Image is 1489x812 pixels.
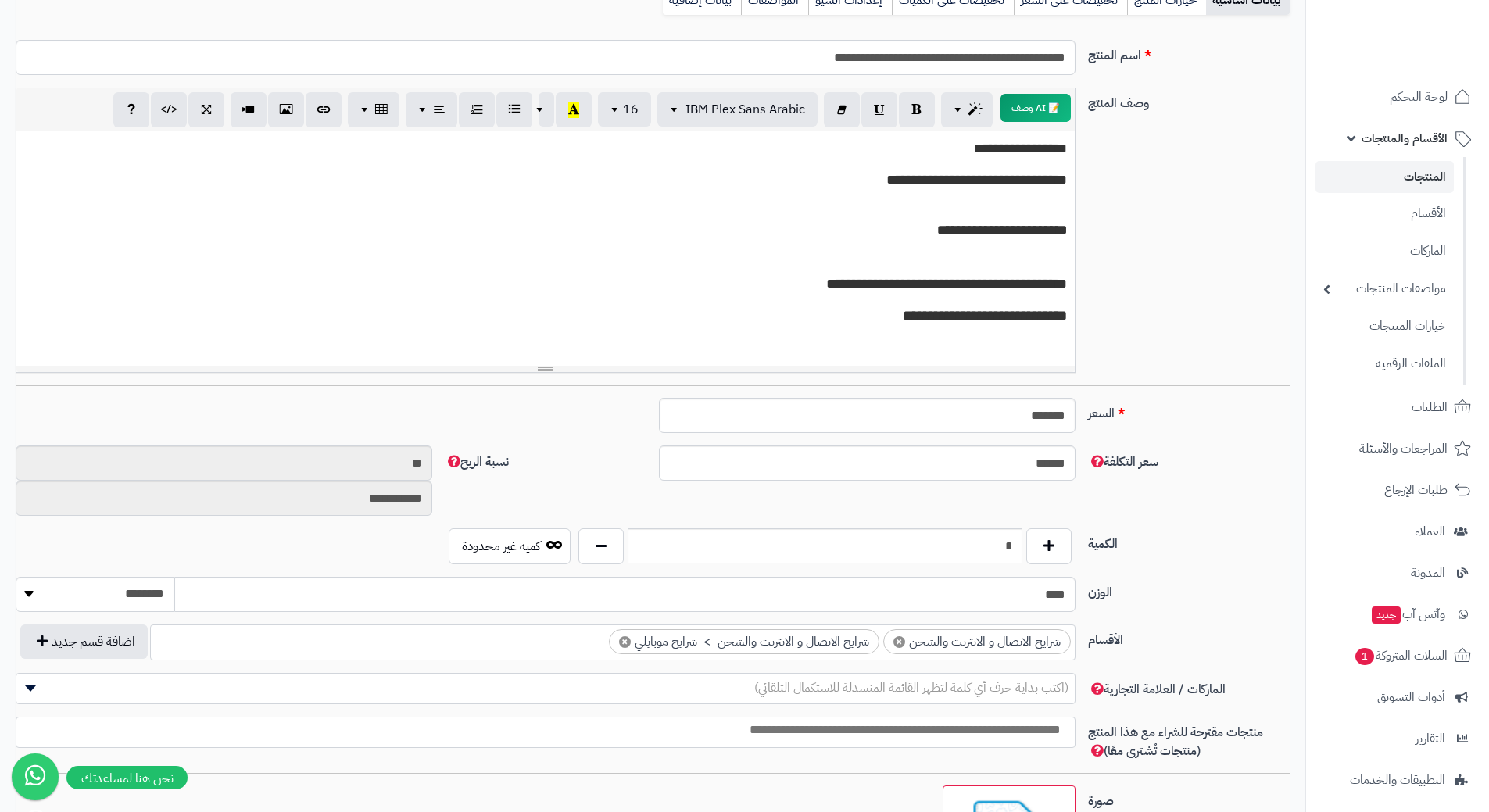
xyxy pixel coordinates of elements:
span: العملاء [1415,520,1445,542]
a: المدونة [1315,554,1480,592]
a: طلبات الإرجاع [1315,471,1480,509]
span: منتجات مقترحة للشراء مع هذا المنتج (منتجات تُشترى معًا) [1088,723,1263,760]
a: الملفات الرقمية [1315,347,1454,381]
li: شرايح الاتصال و الانترنت والشحن [883,629,1071,655]
label: السعر [1082,398,1296,423]
span: وآتس آب [1370,603,1445,625]
label: الوزن [1082,577,1296,602]
label: صورة [1082,785,1296,810]
a: السلات المتروكة1 [1315,637,1480,674]
a: الأقسام [1315,197,1454,231]
span: سعر التكلفة [1088,453,1158,471]
span: جديد [1372,606,1401,624]
span: IBM Plex Sans Arabic [685,100,805,119]
label: الكمية [1082,528,1296,553]
label: وصف المنتج [1082,88,1296,113]
a: أدوات التسويق [1315,678,1480,716]
a: المنتجات [1315,161,1454,193]
span: نسبة الربح [445,453,509,471]
button: 16 [598,92,651,127]
a: الماركات [1315,234,1454,268]
span: الطلبات [1412,396,1448,418]
span: الأقسام والمنتجات [1362,127,1448,149]
span: 16 [623,100,639,119]
li: شرايح الاتصال و الانترنت والشحن > شرايح موبايلي [609,629,879,655]
button: 📝 AI وصف [1000,94,1071,122]
span: × [619,636,631,648]
button: اضافة قسم جديد [20,624,148,659]
button: IBM Plex Sans Arabic [657,92,818,127]
span: × [893,636,905,648]
a: التطبيقات والخدمات [1315,761,1480,799]
a: الطلبات [1315,388,1480,426]
span: السلات المتروكة [1354,645,1448,667]
a: المراجعات والأسئلة [1315,430,1480,467]
span: التطبيقات والخدمات [1350,769,1445,791]
a: وآتس آبجديد [1315,596,1480,633]
span: أدوات التسويق [1377,686,1445,708]
label: الأقسام [1082,624,1296,649]
a: مواصفات المنتجات [1315,272,1454,306]
span: لوحة التحكم [1390,86,1448,108]
span: طلبات الإرجاع [1384,479,1448,501]
a: خيارات المنتجات [1315,309,1454,343]
label: اسم المنتج [1082,40,1296,65]
span: المراجعات والأسئلة [1359,438,1448,460]
a: لوحة التحكم [1315,78,1480,116]
span: الماركات / العلامة التجارية [1088,680,1226,699]
span: المدونة [1411,562,1445,584]
span: 1 [1355,648,1374,665]
span: (اكتب بداية حرف أي كلمة لتظهر القائمة المنسدلة للاستكمال التلقائي) [754,678,1068,697]
a: العملاء [1315,513,1480,550]
span: التقارير [1416,728,1445,749]
a: التقارير [1315,720,1480,757]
